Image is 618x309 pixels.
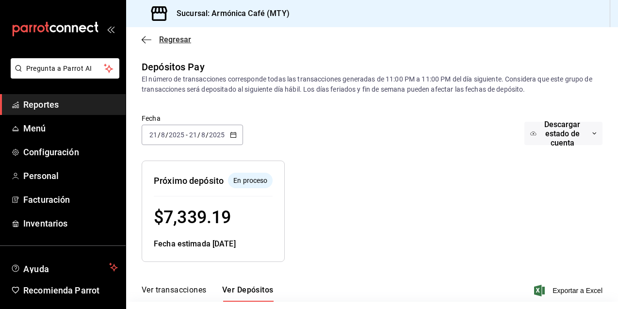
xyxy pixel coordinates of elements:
[524,122,602,145] button: Descargar estado de cuenta
[536,285,602,296] button: Exportar a Excel
[11,58,119,79] button: Pregunta a Parrot AI
[165,131,168,139] span: /
[154,238,273,250] div: Fecha estimada [DATE]
[154,174,224,187] div: Próximo depósito
[23,98,118,111] span: Reportes
[189,131,197,139] input: --
[23,122,118,135] span: Menú
[23,261,105,273] span: Ayuda
[23,193,118,206] span: Facturación
[228,173,273,188] div: El depósito aún no se ha enviado a tu cuenta bancaria.
[23,284,118,297] span: Recomienda Parrot
[158,131,161,139] span: /
[168,131,185,139] input: ----
[142,74,602,95] div: El número de transacciones corresponde todas las transacciones generadas de 11:00 PM a 11:00 PM d...
[229,176,271,186] span: En proceso
[142,285,274,302] div: navigation tabs
[142,60,205,74] div: Depósitos Pay
[209,131,225,139] input: ----
[197,131,200,139] span: /
[23,217,118,230] span: Inventarios
[161,131,165,139] input: --
[201,131,206,139] input: --
[107,25,114,33] button: open_drawer_menu
[142,115,243,122] label: Fecha
[23,169,118,182] span: Personal
[149,131,158,139] input: --
[159,35,191,44] span: Regresar
[206,131,209,139] span: /
[142,285,207,302] button: Ver transacciones
[7,70,119,81] a: Pregunta a Parrot AI
[222,285,274,302] button: Ver Depósitos
[537,120,589,147] span: Descargar estado de cuenta
[142,35,191,44] button: Regresar
[26,64,104,74] span: Pregunta a Parrot AI
[23,146,118,159] span: Configuración
[169,8,290,19] h3: Sucursal: Armónica Café (MTY)
[154,207,231,228] span: $ 7,339.19
[186,131,188,139] span: -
